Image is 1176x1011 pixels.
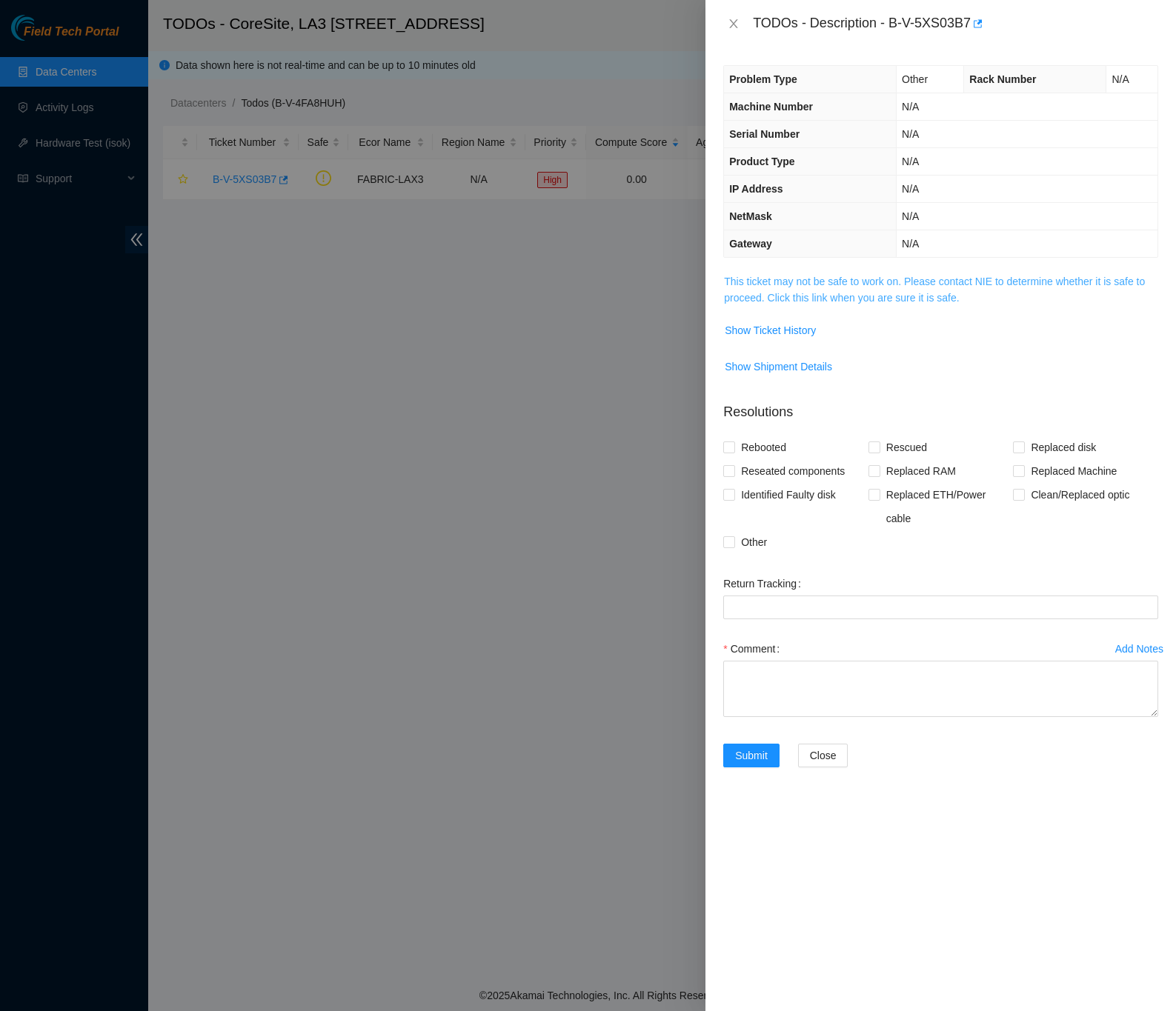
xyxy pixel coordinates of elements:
[902,183,919,195] span: N/A
[729,183,783,195] span: IP Address
[902,101,919,113] span: N/A
[723,17,744,31] button: Close
[729,238,772,250] span: Gateway
[725,358,832,375] span: Show Shipment Details
[729,210,772,222] span: NetMask
[902,238,919,250] span: N/A
[728,18,740,30] span: close
[1115,644,1163,654] div: Add Notes
[735,530,773,554] span: Other
[735,483,842,507] span: Identified Faulty disk
[880,483,1014,530] span: Replaced ETH/Power cable
[724,276,1145,304] a: This ticket may not be safe to work on. Please contact NIE to determine whether it is safe to pro...
[902,128,919,140] span: N/A
[729,101,813,113] span: Machine Number
[723,595,1158,619] input: Return Tracking
[1114,637,1164,661] button: Add Notes
[729,128,800,140] span: Serial Number
[729,156,794,167] span: Product Type
[902,156,919,167] span: N/A
[753,12,1158,36] div: TODOs - Description - B-V-5XS03B7
[969,73,1036,85] span: Rack Number
[723,390,1158,422] p: Resolutions
[880,459,962,483] span: Replaced RAM
[902,73,928,85] span: Other
[735,747,768,764] span: Submit
[724,318,817,342] button: Show Ticket History
[723,744,780,767] button: Submit
[723,661,1158,717] textarea: Comment
[725,322,816,338] span: Show Ticket History
[798,744,848,767] button: Close
[1112,73,1129,85] span: N/A
[1025,459,1123,483] span: Replaced Machine
[902,210,919,222] span: N/A
[723,637,785,661] label: Comment
[735,459,851,483] span: Reseated components
[1025,483,1135,507] span: Clean/Replaced optic
[1025,436,1102,459] span: Replaced disk
[723,572,807,595] label: Return Tracking
[729,73,797,85] span: Problem Type
[810,747,837,764] span: Close
[880,436,933,459] span: Rescued
[735,436,792,459] span: Rebooted
[724,355,833,378] button: Show Shipment Details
